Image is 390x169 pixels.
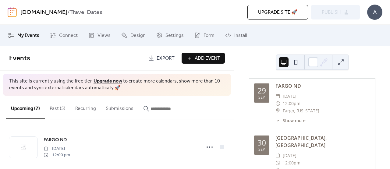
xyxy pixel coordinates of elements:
[8,7,17,17] img: logo
[44,152,70,158] span: 12:00 pm
[283,107,319,114] span: Fargo, [US_STATE]
[44,136,67,144] span: FARGO ND
[275,107,280,114] div: ​
[275,159,280,167] div: ​
[101,96,138,118] button: Submissions
[283,93,296,100] span: [DATE]
[70,7,102,18] b: Travel Dates
[157,55,175,62] span: Export
[257,139,266,146] div: 30
[130,32,146,39] span: Design
[275,117,306,124] button: ​Show more
[84,27,115,44] a: Views
[258,96,265,100] div: Sep
[20,7,67,18] a: [DOMAIN_NAME]
[44,136,67,144] a: FARGO ND
[283,159,300,167] span: 12:00pm
[165,32,184,39] span: Settings
[275,82,370,90] div: FARGO ND
[275,100,280,107] div: ​
[45,27,82,44] a: Connect
[195,55,220,62] span: Add Event
[283,117,306,124] span: Show more
[97,32,111,39] span: Views
[59,32,78,39] span: Connect
[9,78,225,92] span: This site is currently using the free tier. to create more calendars, show more than 10 events an...
[275,134,370,149] div: [GEOGRAPHIC_DATA], [GEOGRAPHIC_DATA]
[234,32,247,39] span: Install
[283,152,296,159] span: [DATE]
[283,100,300,107] span: 12:00pm
[70,96,101,118] button: Recurring
[247,5,308,19] button: Upgrade site 🚀
[204,32,214,39] span: Form
[182,53,225,64] button: Add Event
[44,146,70,152] span: [DATE]
[257,87,266,94] div: 29
[275,152,280,159] div: ​
[94,76,122,86] a: Upgrade now
[9,52,30,65] span: Events
[17,32,39,39] span: My Events
[144,53,179,64] a: Export
[190,27,219,44] a: Form
[152,27,188,44] a: Settings
[275,93,280,100] div: ​
[117,27,150,44] a: Design
[367,5,382,20] div: A
[258,148,265,152] div: Sep
[45,96,70,118] button: Past (5)
[258,9,297,16] span: Upgrade site 🚀
[4,27,44,44] a: My Events
[275,117,280,124] div: ​
[67,7,70,18] b: /
[221,27,251,44] a: Install
[6,96,45,119] button: Upcoming (2)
